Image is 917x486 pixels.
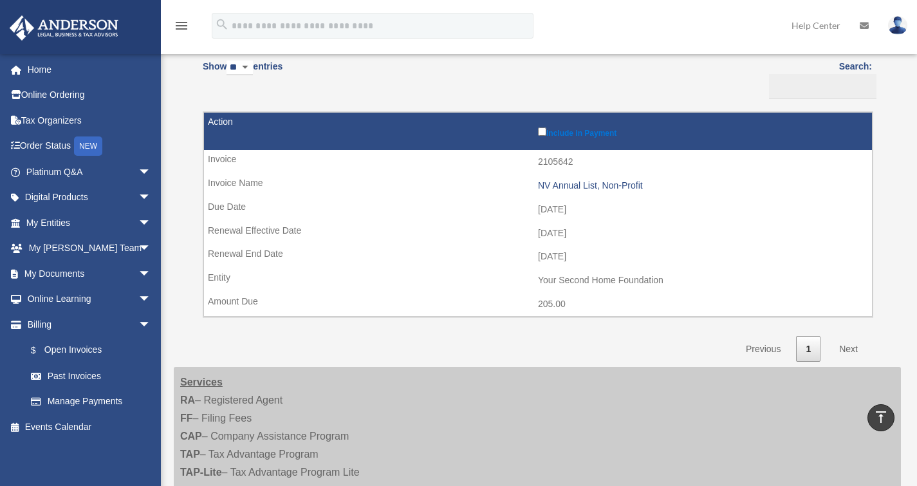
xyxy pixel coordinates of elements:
a: Digital Productsarrow_drop_down [9,185,171,210]
span: arrow_drop_down [138,236,164,262]
a: Next [829,336,867,362]
a: Platinum Q&Aarrow_drop_down [9,159,171,185]
a: Past Invoices [18,363,164,389]
img: Anderson Advisors Platinum Portal [6,15,122,41]
a: Home [9,57,171,82]
a: Online Ordering [9,82,171,108]
a: My Entitiesarrow_drop_down [9,210,171,236]
div: NV Annual List, Non-Profit [538,180,866,191]
td: 205.00 [204,292,872,317]
input: Search: [769,74,876,98]
i: vertical_align_top [873,409,889,425]
img: User Pic [888,16,907,35]
strong: FF [180,413,193,424]
a: Previous [736,336,790,362]
a: 1 [796,336,820,362]
strong: CAP [180,431,202,442]
a: My [PERSON_NAME] Teamarrow_drop_down [9,236,171,261]
a: Tax Organizers [9,107,171,133]
a: Manage Payments [18,389,164,415]
strong: RA [180,395,195,406]
select: Showentries [227,61,253,75]
a: Billingarrow_drop_down [9,312,164,337]
span: arrow_drop_down [138,286,164,313]
span: $ [38,342,44,359]
a: My Documentsarrow_drop_down [9,261,171,286]
input: Include in Payment [538,127,546,136]
strong: TAP-Lite [180,467,222,478]
span: arrow_drop_down [138,159,164,185]
span: arrow_drop_down [138,261,164,287]
span: arrow_drop_down [138,210,164,236]
td: [DATE] [204,198,872,222]
a: vertical_align_top [867,404,894,431]
label: Include in Payment [538,125,866,138]
div: NEW [74,136,102,156]
td: [DATE] [204,245,872,269]
span: arrow_drop_down [138,312,164,338]
span: arrow_drop_down [138,185,164,211]
a: Events Calendar [9,414,171,440]
a: $Open Invoices [18,337,158,364]
td: Your Second Home Foundation [204,268,872,293]
strong: Services [180,377,223,388]
td: [DATE] [204,221,872,246]
a: Online Learningarrow_drop_down [9,286,171,312]
td: 2105642 [204,150,872,174]
a: Order StatusNEW [9,133,171,160]
label: Search: [764,59,872,98]
i: search [215,17,229,32]
strong: TAP [180,449,200,460]
i: menu [174,18,189,33]
a: menu [174,23,189,33]
label: Show entries [203,59,283,88]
